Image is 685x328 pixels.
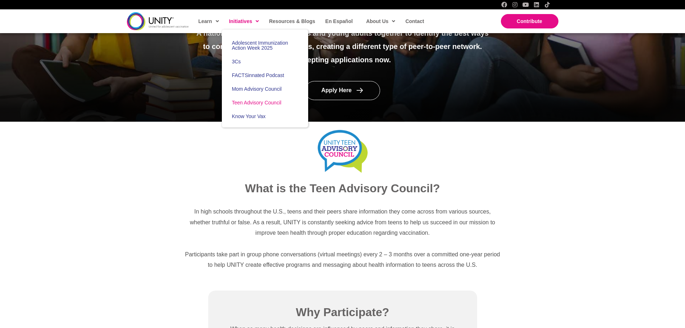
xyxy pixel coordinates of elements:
a: FACTSinnated Podcast [222,68,308,82]
a: En Español [322,13,356,30]
img: unity-logo-dark [127,12,189,30]
span: Adolescent Immunization Action Week 2025 [232,40,288,51]
span: Initiatives [229,16,259,27]
a: Adolescent Immunization Action Week 2025 [222,36,308,55]
a: Facebook [501,2,507,8]
span: 3Cs [232,59,241,64]
span: About Us [366,16,395,27]
a: Contribute [501,14,558,28]
a: Mom Advisory Council [222,82,308,96]
span: FACTSinnated Podcast [232,72,284,78]
a: 3Cs [222,55,308,68]
span: Resources & Blogs [269,18,315,24]
a: About Us [362,13,398,30]
span: Mom Advisory Council [232,86,282,92]
a: Resources & Blogs [265,13,318,30]
span: Contact [405,18,424,24]
a: Know Your Vax [222,109,308,123]
span: Participants take part in group phone conversations (virtual meetings) every 2 – 3 months over a ... [185,251,500,268]
span: What is the Teen Advisory Council? [245,182,440,195]
a: Teen Advisory Council [222,96,308,109]
a: Instagram [512,2,518,8]
span: Why Participate? [296,306,389,319]
p: Accepting applications now. [194,53,491,67]
p: A nationwide effort to bring teens and young adults together to identify the best ways to communi... [194,27,491,53]
a: LinkedIn [534,2,539,8]
span: Apply Here [321,87,352,94]
a: Apply Here [305,81,380,100]
span: Contribute [517,18,542,24]
span: In high schools throughout the U.S., teens and their peers share information they come across fro... [190,208,495,236]
a: TikTok [544,2,550,8]
span: Know Your Vax [232,113,266,119]
span: En Español [325,18,353,24]
span: Teen Advisory Council [232,100,282,105]
span: Learn [198,16,219,27]
a: Contact [402,13,427,30]
img: TAC-Logo [316,129,370,174]
a: YouTube [523,2,529,8]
